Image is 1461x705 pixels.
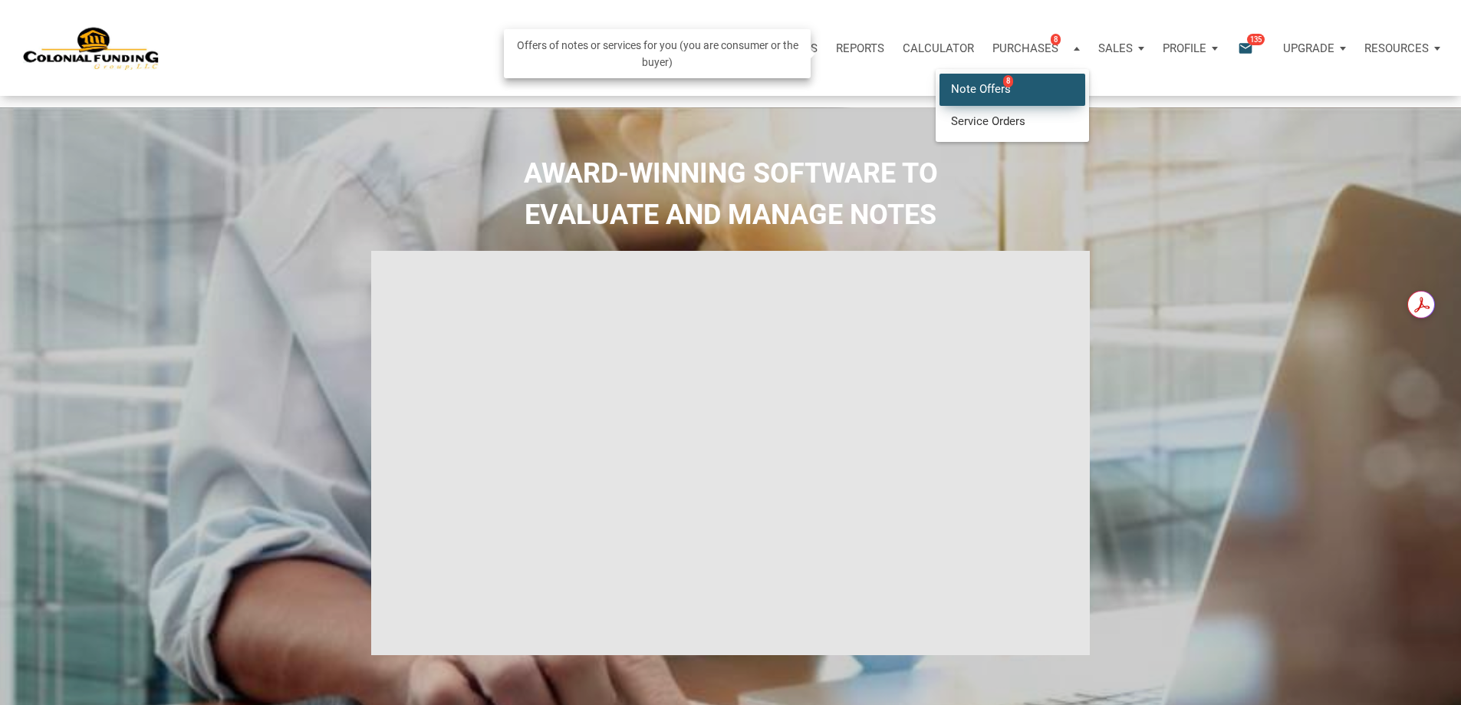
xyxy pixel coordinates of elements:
p: Purchases [992,41,1058,55]
span: 135 [1247,33,1265,45]
button: Purchases8 [983,25,1089,71]
button: Resources [1355,25,1449,71]
button: email135 [1226,25,1274,71]
a: Note Offers8 [939,74,1085,105]
a: Properties [743,25,827,71]
p: Notes [686,41,722,55]
a: Purchases8 Note Offers8Service Orders [983,25,1089,71]
p: Sales [1098,41,1133,55]
p: Resources [1364,41,1429,55]
a: Service Orders [939,105,1085,137]
button: Notes [676,25,743,71]
p: Properties [752,41,818,55]
iframe: NoteUnlimited [371,251,1091,655]
p: Upgrade [1283,41,1334,55]
button: Upgrade [1274,25,1355,71]
p: Reports [836,41,884,55]
h2: AWARD-WINNING SOFTWARE TO EVALUATE AND MANAGE NOTES [12,153,1449,236]
button: Profile [1153,25,1227,71]
p: Calculator [903,41,974,55]
p: Profile [1163,41,1206,55]
span: 8 [1051,33,1061,45]
a: Calculator [893,25,983,71]
i: email [1236,39,1255,57]
button: Sales [1089,25,1153,71]
span: 8 [1003,75,1013,87]
button: Reports [827,25,893,71]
